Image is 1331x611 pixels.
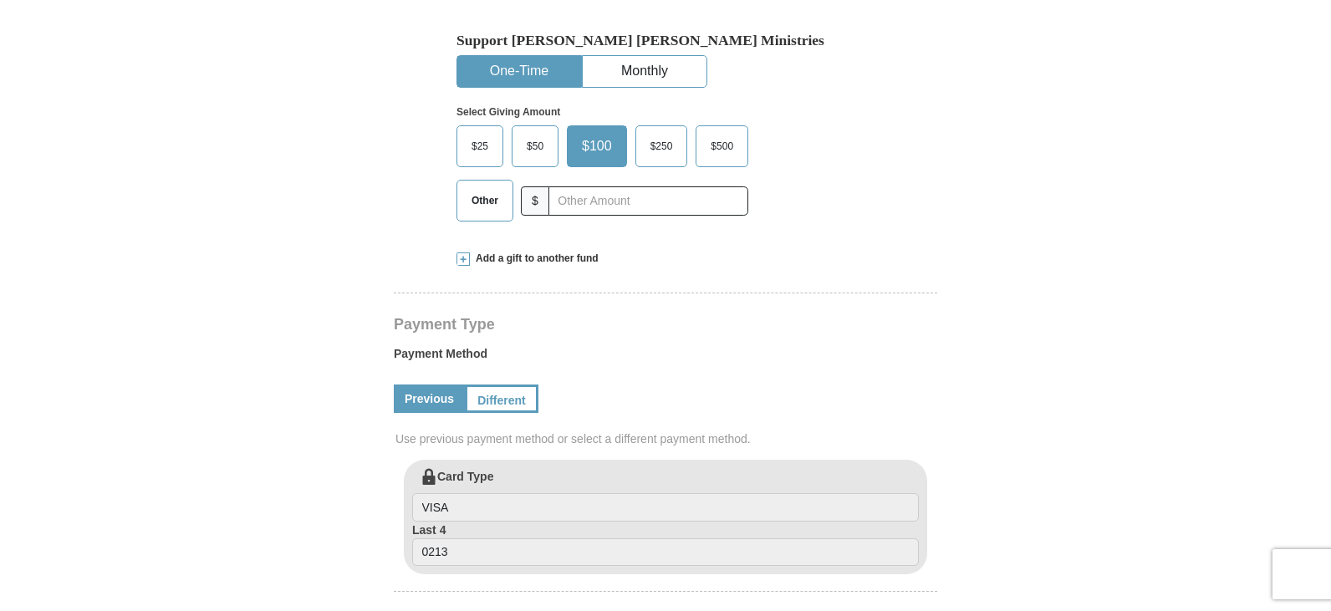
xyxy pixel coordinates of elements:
a: Previous [394,384,465,413]
label: Last 4 [412,522,919,567]
strong: Select Giving Amount [456,106,560,118]
span: Use previous payment method or select a different payment method. [395,430,939,447]
h5: Support [PERSON_NAME] [PERSON_NAME] Ministries [456,32,875,49]
span: Other [463,188,507,213]
a: Different [465,384,538,413]
label: Card Type [412,468,919,522]
span: Add a gift to another fund [470,252,599,266]
span: $25 [463,134,497,159]
label: Payment Method [394,345,937,370]
input: Card Type [412,493,919,522]
span: $ [521,186,549,216]
input: Last 4 [412,538,919,567]
span: $100 [574,134,620,159]
span: $50 [518,134,552,159]
span: $500 [702,134,742,159]
button: One-Time [457,56,581,87]
input: Other Amount [548,186,748,216]
h4: Payment Type [394,318,937,331]
span: $250 [642,134,681,159]
button: Monthly [583,56,706,87]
